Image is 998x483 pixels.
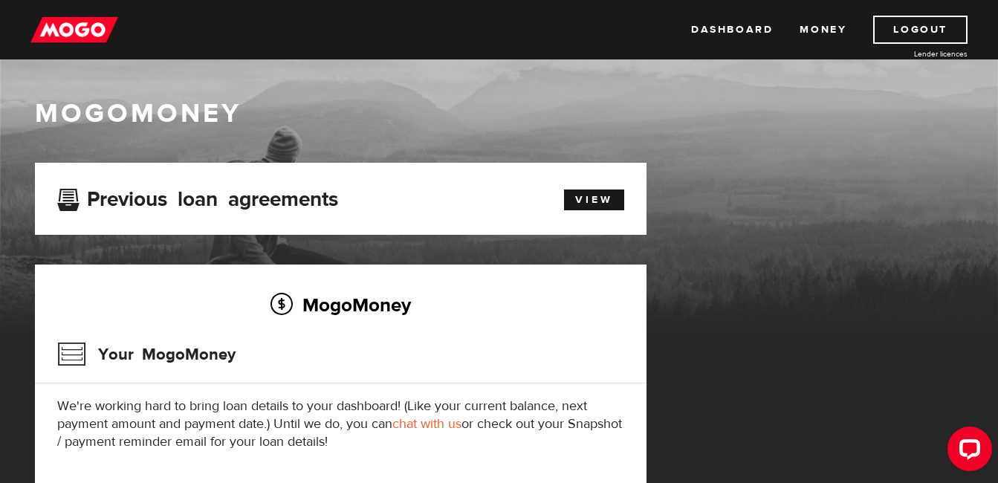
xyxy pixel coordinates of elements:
[800,16,846,44] a: Money
[691,16,773,44] a: Dashboard
[57,187,338,207] h3: Previous loan agreements
[392,415,461,432] a: chat with us
[564,189,624,210] a: View
[30,16,118,44] img: mogo_logo-11ee424be714fa7cbb0f0f49df9e16ec.png
[936,421,998,483] iframe: LiveChat chat widget
[57,335,236,374] h3: Your MogoMoney
[57,289,624,320] h2: MogoMoney
[57,398,624,451] p: We're working hard to bring loan details to your dashboard! (Like your current balance, next paym...
[873,16,968,44] a: Logout
[856,48,968,59] a: Lender licences
[35,98,964,129] h1: MogoMoney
